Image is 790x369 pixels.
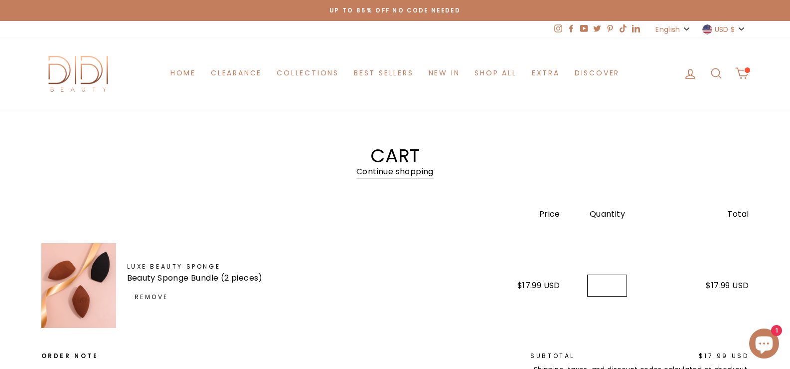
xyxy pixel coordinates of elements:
[524,64,567,82] a: Extra
[699,352,749,360] span: $17.99 USD
[127,288,176,306] a: Remove
[654,208,749,221] div: Total
[356,165,434,179] a: Continue shopping
[346,64,421,82] a: Best Sellers
[652,21,694,37] button: English
[329,6,461,14] span: Up to 85% off NO CODE NEEDED
[269,64,346,82] a: Collections
[560,208,654,221] div: Quantity
[203,64,269,82] a: Clearance
[699,21,749,37] button: USD $
[715,24,735,35] span: USD $
[127,272,373,285] p: Beauty Sponge Bundle (2 pieces)
[517,280,560,291] span: $17.99 USD
[467,64,524,82] a: Shop All
[127,262,373,271] a: Luxe Beauty Sponge
[401,351,575,361] p: Subtotal
[41,243,116,328] img: Luxe Beauty Sponge - Beauty Sponge Bundle (2 pieces)
[567,64,627,82] a: Discover
[421,64,468,82] a: New in
[163,64,203,82] a: Home
[41,351,390,361] label: Order note
[706,280,749,291] span: $17.99 USD
[41,52,116,94] img: Didi Beauty Co.
[41,146,749,165] h1: Cart
[163,64,627,82] ul: Primary
[655,24,680,35] span: English
[466,208,560,221] div: Price
[746,329,782,361] inbox-online-store-chat: Shopify online store chat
